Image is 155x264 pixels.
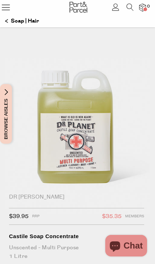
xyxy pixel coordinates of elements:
img: Part&Parcel [70,2,87,13]
span: 0 [145,3,152,10]
span: Browse Aisles [2,84,10,144]
span: $35.35 [102,212,121,221]
span: RRP [32,212,40,221]
a: Soap | Hair [5,15,39,27]
div: Dr [PERSON_NAME] [9,194,144,201]
inbox-online-store-chat: Shopify online store chat [103,235,149,258]
span: $39.95 [9,212,28,221]
span: Members [125,212,144,221]
div: Castile Soap Concentrate [9,233,144,240]
div: Unscented - Multi Purpose 1 Litre [9,244,144,261]
a: 0 [139,4,146,11]
img: Castile Soap Concentrate [5,44,150,213]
